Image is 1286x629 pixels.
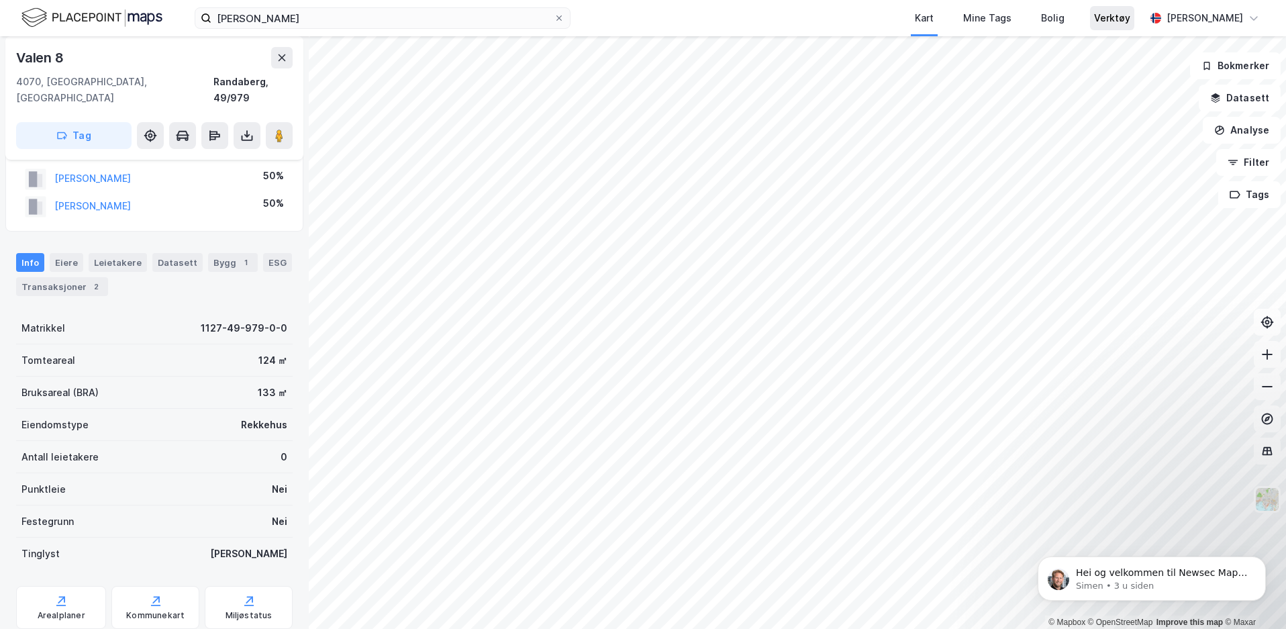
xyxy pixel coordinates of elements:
[1167,10,1243,26] div: [PERSON_NAME]
[1254,487,1280,512] img: Z
[50,253,83,272] div: Eiere
[16,277,108,296] div: Transaksjoner
[16,74,213,106] div: 4070, [GEOGRAPHIC_DATA], [GEOGRAPHIC_DATA]
[263,253,292,272] div: ESG
[1218,181,1281,208] button: Tags
[208,253,258,272] div: Bygg
[1216,149,1281,176] button: Filter
[1041,10,1065,26] div: Bolig
[210,546,287,562] div: [PERSON_NAME]
[1048,618,1085,627] a: Mapbox
[239,256,252,269] div: 1
[963,10,1011,26] div: Mine Tags
[38,610,85,621] div: Arealplaner
[16,253,44,272] div: Info
[241,417,287,433] div: Rekkehus
[1190,52,1281,79] button: Bokmerker
[21,385,99,401] div: Bruksareal (BRA)
[152,253,203,272] div: Datasett
[1088,618,1153,627] a: OpenStreetMap
[89,280,103,293] div: 2
[272,481,287,497] div: Nei
[21,514,74,530] div: Festegrunn
[915,10,934,26] div: Kart
[272,514,287,530] div: Nei
[89,253,147,272] div: Leietakere
[258,385,287,401] div: 133 ㎡
[21,320,65,336] div: Matrikkel
[263,168,284,184] div: 50%
[213,74,293,106] div: Randaberg, 49/979
[1199,85,1281,111] button: Datasett
[1018,528,1286,622] iframe: Intercom notifications melding
[263,195,284,211] div: 50%
[201,320,287,336] div: 1127-49-979-0-0
[16,122,132,149] button: Tag
[126,610,185,621] div: Kommunekart
[1156,618,1223,627] a: Improve this map
[21,481,66,497] div: Punktleie
[16,47,66,68] div: Valen 8
[211,8,554,28] input: Søk på adresse, matrikkel, gårdeiere, leietakere eller personer
[1203,117,1281,144] button: Analyse
[21,417,89,433] div: Eiendomstype
[281,449,287,465] div: 0
[21,546,60,562] div: Tinglyst
[21,449,99,465] div: Antall leietakere
[21,352,75,369] div: Tomteareal
[258,352,287,369] div: 124 ㎡
[21,6,162,30] img: logo.f888ab2527a4732fd821a326f86c7f29.svg
[1094,10,1130,26] div: Verktøy
[226,610,273,621] div: Miljøstatus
